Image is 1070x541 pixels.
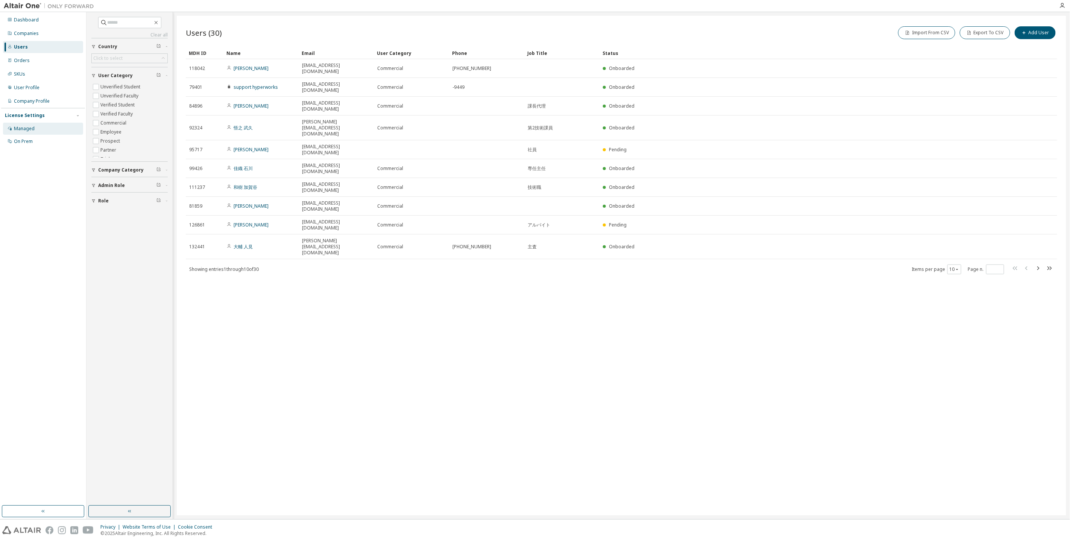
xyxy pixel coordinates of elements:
span: Commercial [377,244,403,250]
span: 課長代理 [528,103,546,109]
span: Onboarded [609,84,635,90]
button: Role [91,193,168,209]
span: Commercial [377,103,403,109]
img: altair_logo.svg [2,526,41,534]
span: 126861 [189,222,205,228]
div: Orders [14,58,30,64]
div: Email [302,47,371,59]
span: Clear filter [156,44,161,50]
span: [PERSON_NAME][EMAIL_ADDRESS][DOMAIN_NAME] [302,119,370,137]
label: Unverified Student [100,82,142,91]
span: Commercial [377,222,403,228]
span: [EMAIL_ADDRESS][DOMAIN_NAME] [302,163,370,175]
div: MDH ID [189,47,220,59]
div: Job Title [527,47,596,59]
button: Import From CSV [898,26,955,39]
span: Onboarded [609,65,635,71]
label: Unverified Faculty [100,91,140,100]
span: Clear filter [156,198,161,204]
img: instagram.svg [58,526,66,534]
a: 佳織 石川 [234,165,253,172]
span: Commercial [377,125,403,131]
label: Trial [100,155,111,164]
div: Privacy [100,524,123,530]
span: Onboarded [609,165,635,172]
span: [EMAIL_ADDRESS][DOMAIN_NAME] [302,144,370,156]
span: Commercial [377,65,403,71]
label: Employee [100,128,123,137]
img: youtube.svg [83,526,94,534]
span: [EMAIL_ADDRESS][DOMAIN_NAME] [302,62,370,74]
a: Clear all [91,32,168,38]
p: © 2025 Altair Engineering, Inc. All Rights Reserved. [100,530,217,536]
span: アルバイト [528,222,550,228]
label: Prospect [100,137,121,146]
span: Role [98,198,109,204]
span: Admin Role [98,182,125,188]
span: 118042 [189,65,205,71]
a: 悟之 武久 [234,125,253,131]
button: User Category [91,67,168,84]
div: On Prem [14,138,33,144]
span: Pending [609,146,627,153]
button: Export To CSV [960,26,1010,39]
span: 社員 [528,147,537,153]
span: Commercial [377,184,403,190]
span: Company Category [98,167,144,173]
span: 第2技術課員 [528,125,553,131]
span: Commercial [377,166,403,172]
div: Click to select [92,54,167,63]
button: Country [91,38,168,55]
span: Onboarded [609,184,635,190]
a: [PERSON_NAME] [234,146,269,153]
span: Clear filter [156,73,161,79]
div: License Settings [5,112,45,119]
label: Verified Student [100,100,136,109]
button: 10 [949,266,959,272]
img: facebook.svg [46,526,53,534]
div: User Category [377,47,446,59]
span: 92324 [189,125,202,131]
span: [EMAIL_ADDRESS][DOMAIN_NAME] [302,81,370,93]
button: Add User [1015,26,1056,39]
div: Dashboard [14,17,39,23]
span: Clear filter [156,182,161,188]
div: Company Profile [14,98,50,104]
span: 111237 [189,184,205,190]
span: [EMAIL_ADDRESS][DOMAIN_NAME] [302,181,370,193]
span: [EMAIL_ADDRESS][DOMAIN_NAME] [302,100,370,112]
a: [PERSON_NAME] [234,203,269,209]
div: User Profile [14,85,39,91]
span: [EMAIL_ADDRESS][DOMAIN_NAME] [302,200,370,212]
span: 専任主任 [528,166,546,172]
label: Commercial [100,119,128,128]
span: Onboarded [609,125,635,131]
label: Verified Faculty [100,109,134,119]
span: Commercial [377,203,403,209]
div: Users [14,44,28,50]
div: Name [226,47,296,59]
div: Cookie Consent [178,524,217,530]
span: 主査 [528,244,537,250]
span: 84896 [189,103,202,109]
span: Showing entries 1 through 10 of 30 [189,266,259,272]
span: [PERSON_NAME][EMAIL_ADDRESS][DOMAIN_NAME] [302,238,370,256]
div: Phone [452,47,521,59]
a: 和樹 加賀谷 [234,184,257,190]
span: 132441 [189,244,205,250]
span: Country [98,44,117,50]
a: 大輔 人見 [234,243,253,250]
a: support hyperworks [234,84,278,90]
button: Admin Role [91,177,168,194]
a: [PERSON_NAME] [234,103,269,109]
label: Partner [100,146,118,155]
div: Managed [14,126,35,132]
span: Onboarded [609,243,635,250]
div: SKUs [14,71,25,77]
span: [EMAIL_ADDRESS][DOMAIN_NAME] [302,219,370,231]
div: Companies [14,30,39,36]
span: Onboarded [609,203,635,209]
div: Website Terms of Use [123,524,178,530]
img: Altair One [4,2,98,10]
a: [PERSON_NAME] [234,222,269,228]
